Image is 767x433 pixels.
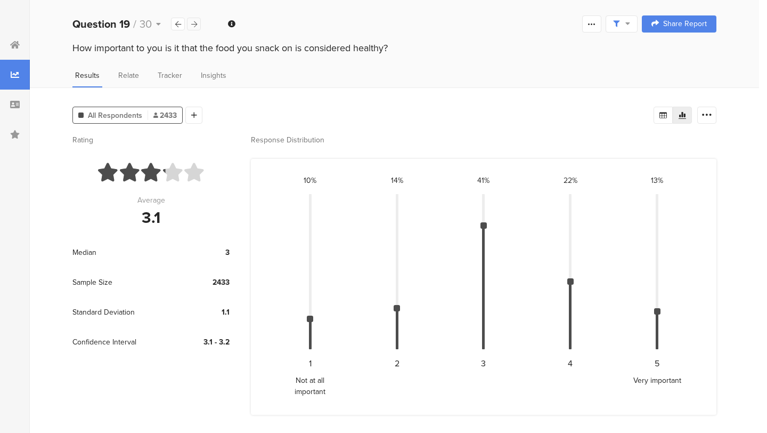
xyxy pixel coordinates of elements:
[651,175,663,186] div: 13%
[395,357,399,370] div: 2
[174,247,230,258] div: 3
[568,357,573,370] div: 4
[251,134,716,146] div: Response Distribution
[118,70,139,81] span: Relate
[72,237,174,267] div: Median
[391,175,403,186] div: 14%
[631,375,684,386] div: Very important
[72,16,130,32] b: Question 19
[477,175,489,186] div: 41%
[174,307,230,318] div: 1.1
[201,70,226,81] span: Insights
[481,357,486,370] div: 3
[88,110,142,121] span: All Respondents
[158,70,182,81] span: Tracker
[304,175,316,186] div: 10%
[72,134,230,146] div: Rating
[153,110,177,121] span: 2433
[655,357,659,370] div: 5
[140,16,152,32] span: 30
[283,375,337,397] div: Not at all important
[174,336,230,348] div: 3.1 - 3.2
[75,70,100,81] span: Results
[137,195,165,206] div: Average
[174,277,230,288] div: 2433
[564,175,577,186] div: 22%
[663,20,707,28] span: Share Report
[72,297,174,327] div: Standard Deviation
[72,327,174,357] div: Confidence Interval
[309,357,312,370] div: 1
[133,16,136,32] span: /
[142,206,160,229] div: 3.1
[72,41,716,55] div: How important to you is it that the food you snack on is considered healthy?
[72,267,174,297] div: Sample Size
